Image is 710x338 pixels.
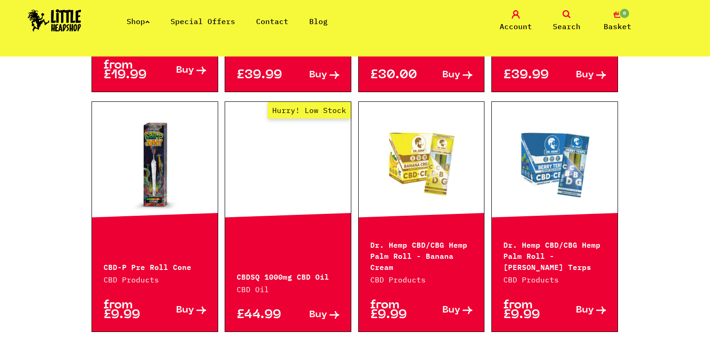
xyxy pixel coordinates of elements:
span: Hurry! Low Stock [268,102,351,119]
span: Search [553,21,581,32]
span: Buy [309,310,327,320]
span: Buy [576,70,594,80]
a: Buy [422,70,473,80]
p: £39.99 [503,70,555,80]
p: from £9.99 [503,300,555,320]
span: Account [500,21,532,32]
a: Hurry! Low Stock [225,118,351,211]
img: Little Head Shop Logo [28,9,81,31]
p: £44.99 [237,310,288,320]
a: Buy [288,70,339,80]
a: Buy [155,61,206,80]
span: Buy [309,70,327,80]
span: Buy [442,306,460,315]
span: Buy [576,306,594,315]
span: 0 [619,8,630,19]
p: CBD-P Pre Roll Cone [104,261,206,272]
a: 0 Basket [594,10,641,32]
p: CBD Products [503,274,606,285]
span: Basket [604,21,631,32]
p: Dr. Hemp CBD/CBG Hemp Palm Roll - [PERSON_NAME] Terps [503,238,606,272]
a: Special Offers [171,17,235,26]
p: from £9.99 [104,300,155,320]
p: CBD Oil [237,284,339,295]
p: CBDSQ 1000mg CBD Oil [237,270,339,282]
p: from £9.99 [370,300,422,320]
a: Contact [256,17,288,26]
p: £39.99 [237,70,288,80]
span: Buy [176,66,194,75]
a: Buy [555,70,606,80]
a: Buy [155,300,206,320]
p: Dr. Hemp CBD/CBG Hemp Palm Roll - Banana Cream [370,238,473,272]
a: Buy [288,310,339,320]
a: Blog [309,17,328,26]
p: from £19.99 [104,61,155,80]
a: Buy [422,300,473,320]
span: Buy [176,306,194,315]
p: £30.00 [370,70,422,80]
p: CBD Products [104,274,206,285]
a: Search [544,10,590,32]
a: Shop [127,17,150,26]
span: Buy [442,70,460,80]
p: CBD Products [370,274,473,285]
a: Buy [555,300,606,320]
